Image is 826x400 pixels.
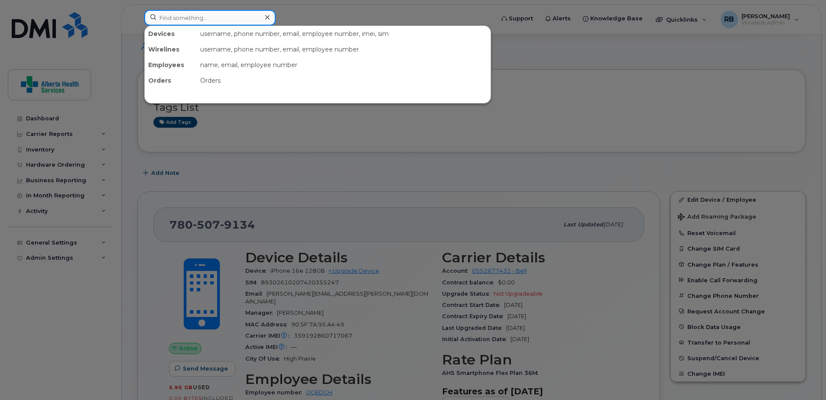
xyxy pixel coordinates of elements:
div: username, phone number, email, employee number [197,42,491,57]
div: Wirelines [145,42,197,57]
div: Orders [197,73,491,88]
div: Orders [145,73,197,88]
div: Devices [145,26,197,42]
div: username, phone number, email, employee number, imei, sim [197,26,491,42]
div: Employees [145,57,197,73]
div: name, email, employee number [197,57,491,73]
input: Find something... [144,10,276,26]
